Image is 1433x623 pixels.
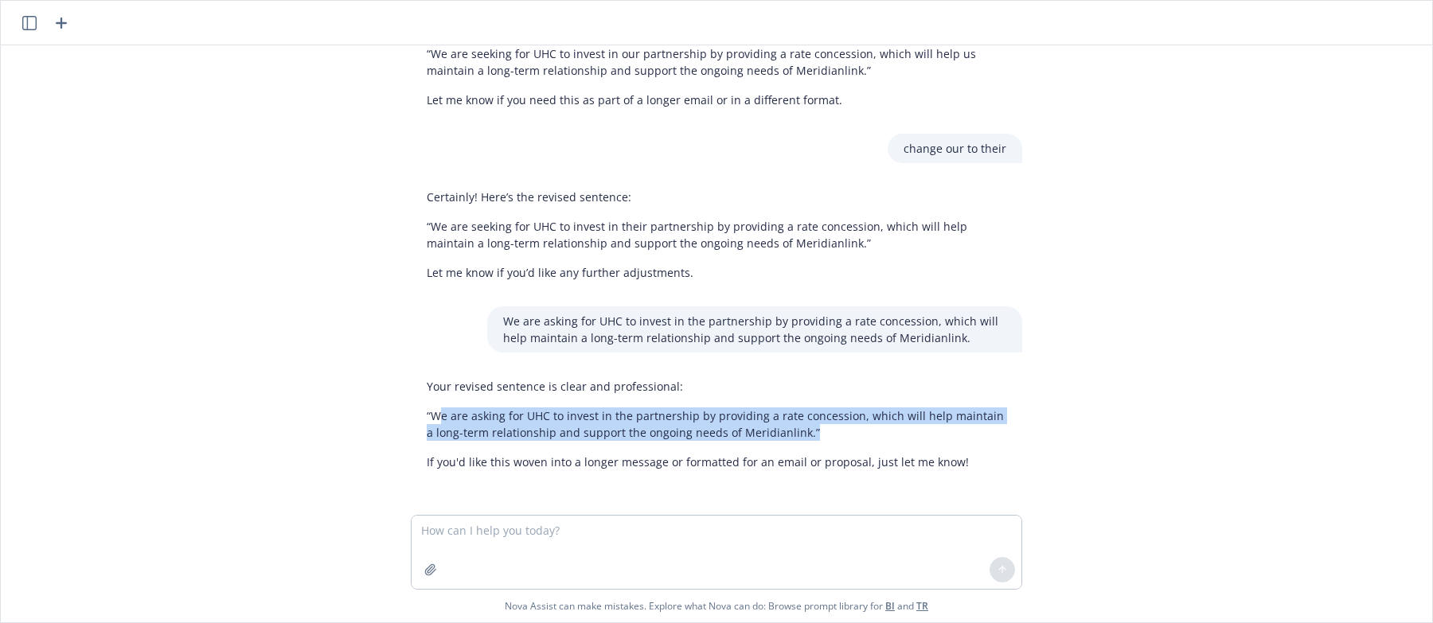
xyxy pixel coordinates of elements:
[7,590,1426,622] span: Nova Assist can make mistakes. Explore what Nova can do: Browse prompt library for and
[427,378,1006,395] p: Your revised sentence is clear and professional:
[904,140,1006,157] p: change our to their
[427,189,1006,205] p: Certainly! Here’s the revised sentence:
[427,407,1006,441] p: “We are asking for UHC to invest in the partnership by providing a rate concession, which will he...
[427,218,1006,251] p: “We are seeking for UHC to invest in their partnership by providing a rate concession, which will...
[427,92,1006,108] p: Let me know if you need this as part of a longer email or in a different format.
[427,45,1006,79] p: “We are seeking for UHC to invest in our partnership by providing a rate concession, which will h...
[503,313,1006,346] p: We are asking for UHC to invest in the partnership by providing a rate concession, which will hel...
[427,454,1006,470] p: If you'd like this woven into a longer message or formatted for an email or proposal, just let me...
[916,599,928,613] a: TR
[427,264,1006,281] p: Let me know if you’d like any further adjustments.
[885,599,895,613] a: BI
